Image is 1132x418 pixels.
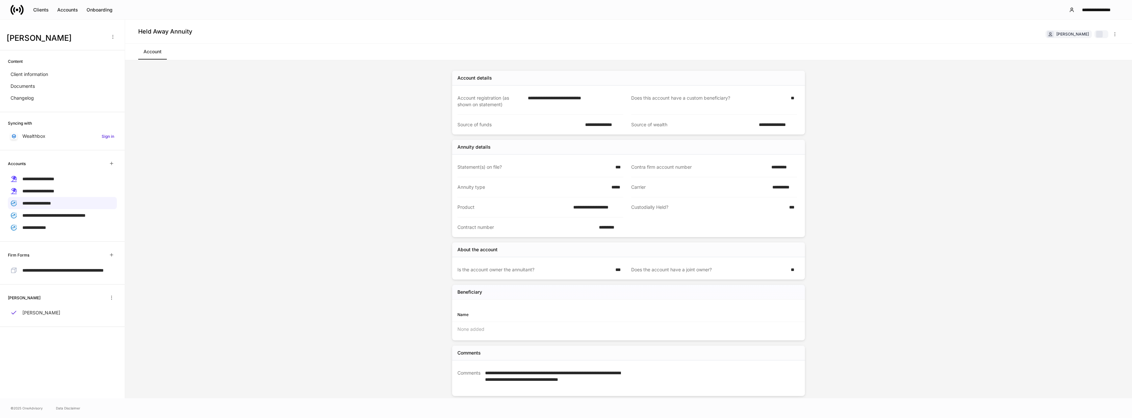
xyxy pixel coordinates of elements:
div: None added [452,322,805,336]
div: Onboarding [87,7,113,13]
a: Changelog [8,92,117,104]
div: Product [457,204,569,210]
a: WealthboxSign in [8,130,117,142]
a: Client information [8,68,117,80]
h3: [PERSON_NAME] [7,33,105,43]
h4: Held Away Annuity [138,28,192,36]
div: Accounts [57,7,78,13]
p: Documents [11,83,35,89]
div: Name [457,311,629,318]
div: Clients [33,7,49,13]
div: Contra firm account number [631,164,767,170]
a: Documents [8,80,117,92]
div: Comments [457,370,481,389]
button: Accounts [53,5,82,15]
button: Onboarding [82,5,117,15]
a: [PERSON_NAME] [8,307,117,319]
div: About the account [457,246,498,253]
div: [PERSON_NAME] [1056,31,1089,37]
a: Data Disclaimer [56,406,80,411]
p: Client information [11,71,48,78]
div: Does this account have a custom beneficiary? [631,95,787,108]
h6: Firm Forms [8,252,29,258]
div: Statement(s) on file? [457,164,611,170]
div: Source of wealth [631,121,755,128]
h6: Content [8,58,23,64]
div: Annuity details [457,144,491,150]
div: Carrier [631,184,768,190]
p: Wealthbox [22,133,45,139]
h6: Sign in [102,133,114,139]
h5: Beneficiary [457,289,482,295]
div: Custodially Held? [631,204,785,211]
div: Does the account have a joint owner? [631,266,787,273]
div: Contract number [457,224,595,231]
div: Annuity type [457,184,607,190]
div: Comments [457,350,481,356]
h6: Accounts [8,160,26,167]
div: Source of funds [457,121,581,128]
div: Is the account owner the annuitant? [457,266,611,273]
div: Account details [457,75,492,81]
p: [PERSON_NAME] [22,309,60,316]
button: Clients [29,5,53,15]
a: Account [138,44,167,60]
div: Account registration (as shown on statement) [457,95,524,108]
span: © 2025 OneAdvisory [11,406,43,411]
h6: Syncing with [8,120,32,126]
h6: [PERSON_NAME] [8,295,40,301]
p: Changelog [11,95,34,101]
